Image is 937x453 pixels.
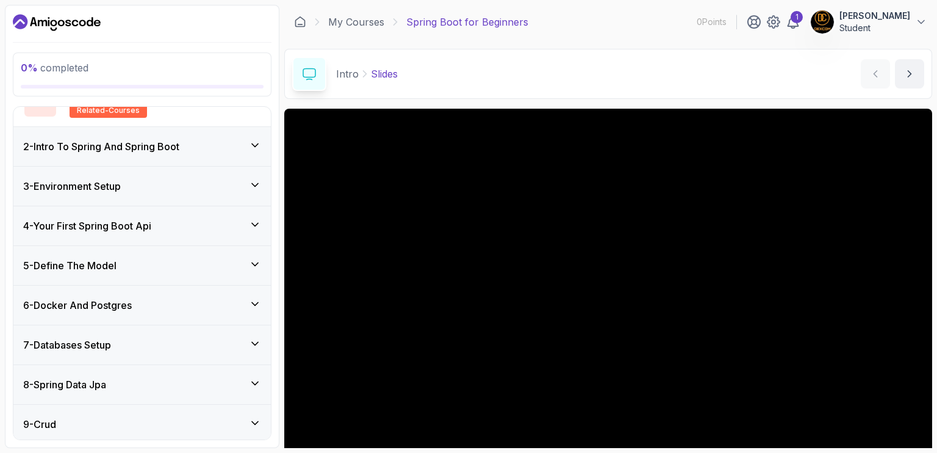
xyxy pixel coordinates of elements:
h3: 2 - Intro To Spring And Spring Boot [23,139,179,154]
button: user profile image[PERSON_NAME]Student [810,10,927,34]
button: 6-Docker And Postgres [13,286,271,325]
button: next content [895,59,924,89]
p: Slides [371,67,398,81]
h3: 3 - Environment Setup [23,179,121,194]
div: 1 [791,11,803,23]
p: Intro [336,67,359,81]
a: Dashboard [294,16,306,28]
p: 0 Points [697,16,727,28]
button: 8-Spring Data Jpa [13,365,271,404]
h3: 9 - Crud [23,417,56,432]
button: 3-Environment Setup [13,167,271,206]
button: 5-Define The Model [13,246,271,285]
h3: 8 - Spring Data Jpa [23,377,106,392]
p: Student [839,22,910,34]
p: [PERSON_NAME] [839,10,910,22]
button: 9-Crud [13,405,271,444]
h3: 7 - Databases Setup [23,338,111,352]
a: 1 [786,15,800,29]
h3: 5 - Define The Model [23,258,117,273]
button: 7-Databases Setup [13,325,271,364]
span: related-courses [77,106,140,115]
img: user profile image [811,10,834,34]
h3: 6 - Docker And Postgres [23,298,132,313]
button: 4-Your First Spring Boot Api [13,206,271,245]
p: Spring Boot for Beginners [406,15,528,29]
a: My Courses [328,15,384,29]
h3: 4 - Your First Spring Boot Api [23,219,151,233]
button: 2-Intro To Spring And Spring Boot [13,127,271,166]
button: previous content [861,59,890,89]
a: Dashboard [13,13,101,32]
span: 0 % [21,62,38,74]
span: completed [21,62,88,74]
